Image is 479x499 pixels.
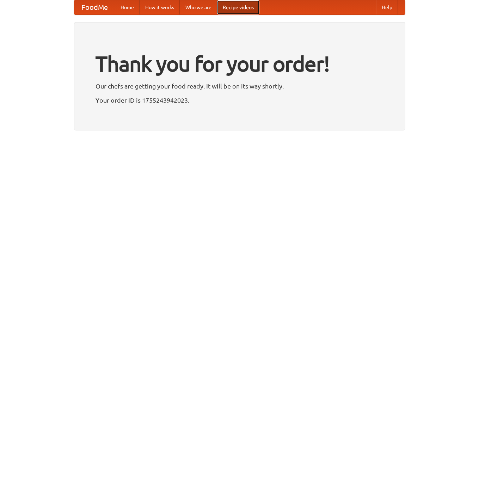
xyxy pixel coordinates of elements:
[96,47,384,81] h1: Thank you for your order!
[115,0,140,14] a: Home
[96,95,384,105] p: Your order ID is 1755243942023.
[74,0,115,14] a: FoodMe
[376,0,398,14] a: Help
[217,0,259,14] a: Recipe videos
[180,0,217,14] a: Who we are
[140,0,180,14] a: How it works
[96,81,384,91] p: Our chefs are getting your food ready. It will be on its way shortly.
